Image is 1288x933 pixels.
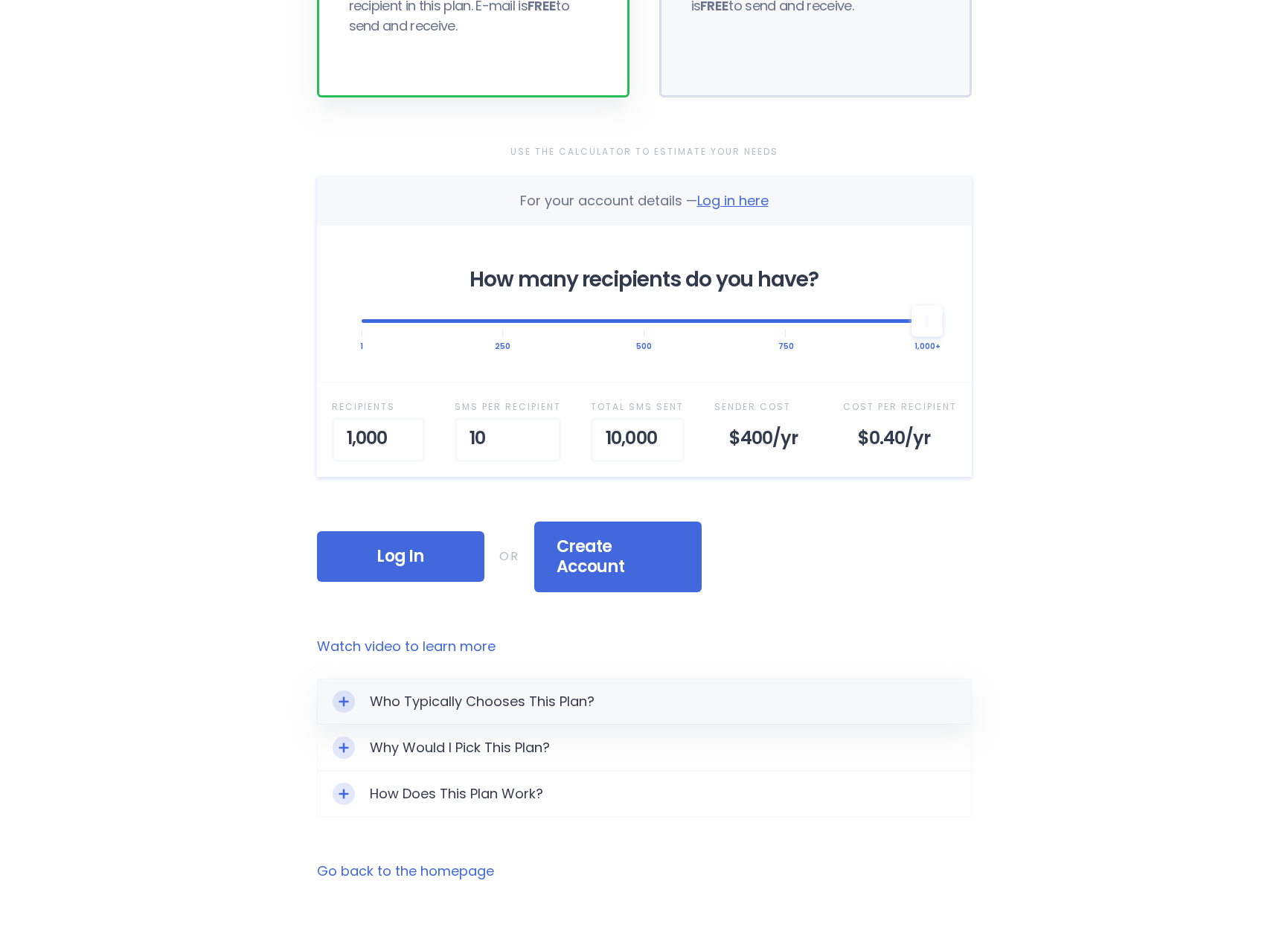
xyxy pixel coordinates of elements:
div: Toggle ExpandWhy Would I Pick This Plan? [318,725,971,770]
a: Watch video to learn more [317,637,972,656]
span: Log In [339,546,462,567]
div: Log In [317,531,484,582]
div: Cost Per Recipient [843,397,957,417]
div: Toggle Expand [333,783,355,805]
div: Use the Calculator to Estimate Your Needs [317,142,972,161]
div: $0.40 /yr [843,417,957,462]
div: Total SMS Sent [591,397,685,417]
div: Sender Cost [714,397,813,417]
div: Toggle Expand [333,690,355,713]
div: $400 /yr [714,417,813,462]
div: Toggle ExpandWho Typically Chooses This Plan? [318,679,971,724]
div: Toggle Expand [333,737,355,759]
div: How many recipients do you have? [362,270,927,289]
div: OR [499,547,519,566]
div: 10,000 [591,417,685,462]
div: Toggle ExpandHow Does This Plan Work? [318,772,971,816]
span: Create Account [557,536,679,577]
span: Log in here [697,191,769,210]
div: SMS per Recipient [455,397,561,417]
div: For your account details — [520,191,769,211]
div: 1,000 [332,417,426,462]
a: Go back to the homepage [317,862,494,880]
div: Create Account [534,522,702,592]
div: Recipient s [332,397,426,417]
div: 10 [455,417,561,462]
